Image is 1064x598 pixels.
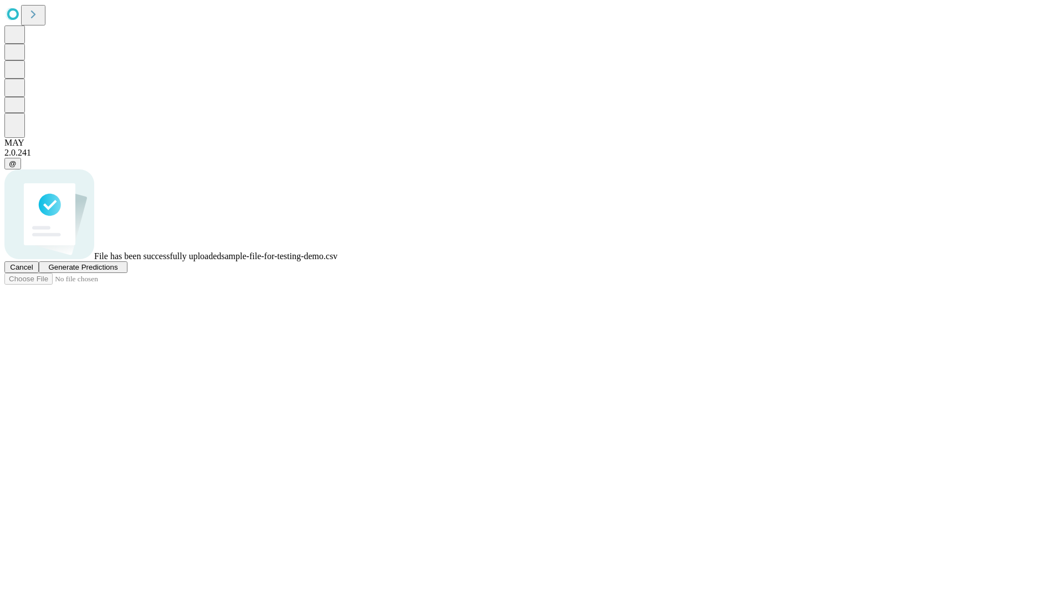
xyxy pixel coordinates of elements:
button: Generate Predictions [39,261,127,273]
button: @ [4,158,21,169]
span: Cancel [10,263,33,271]
span: sample-file-for-testing-demo.csv [221,251,337,261]
div: 2.0.241 [4,148,1060,158]
span: @ [9,159,17,168]
button: Cancel [4,261,39,273]
span: File has been successfully uploaded [94,251,221,261]
div: MAY [4,138,1060,148]
span: Generate Predictions [48,263,117,271]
